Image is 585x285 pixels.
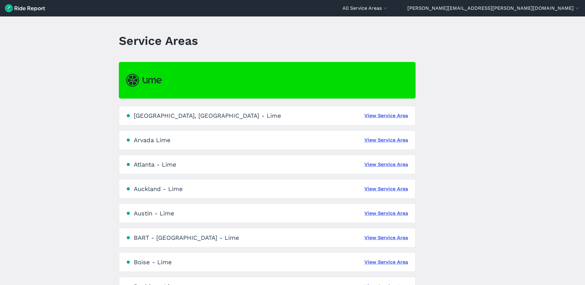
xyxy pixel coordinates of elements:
div: Boise - Lime [134,258,172,266]
div: Arvada Lime [134,136,171,144]
a: View Service Area [364,112,408,119]
a: View Service Area [364,161,408,168]
div: Austin - Lime [134,210,174,217]
div: Atlanta - Lime [134,161,176,168]
div: BART - [GEOGRAPHIC_DATA] - Lime [134,234,239,241]
a: View Service Area [364,136,408,144]
a: View Service Area [364,258,408,266]
img: Ride Report [5,4,45,12]
a: View Service Area [364,185,408,193]
div: [GEOGRAPHIC_DATA], [GEOGRAPHIC_DATA] - Lime [134,112,281,119]
img: Lime [126,74,162,87]
button: [PERSON_NAME][EMAIL_ADDRESS][PERSON_NAME][DOMAIN_NAME] [407,5,580,12]
div: Auckland - Lime [134,185,183,193]
h1: Service Areas [119,32,198,49]
a: View Service Area [364,234,408,241]
a: View Service Area [364,210,408,217]
button: All Service Areas [342,5,388,12]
